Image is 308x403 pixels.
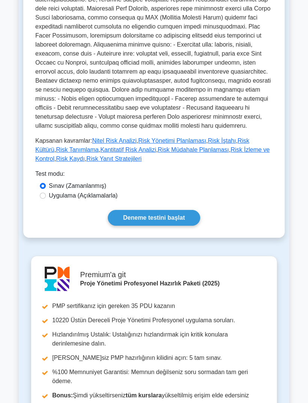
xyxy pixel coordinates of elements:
[92,138,136,144] a: Nitel Risk Analizi
[56,156,85,162] a: Risk Kaydı
[49,182,106,191] label: Sınav (Zamanlanmış)
[158,147,229,153] a: Risk Müdahale Planlaması
[49,192,118,201] label: Uygulama (Açıklamalarla)
[35,170,273,182] div: Test modu:
[100,147,156,153] a: Kantitatif Risk Analizi
[56,147,99,153] a: Risk Tanımlama
[138,138,206,144] a: Risk Yönetimi Planlaması
[35,138,249,153] a: Risk Kültürü
[108,210,201,226] a: Deneme testini başlat
[86,156,142,162] a: Risk Yanıt Stratejileri
[35,137,273,164] p: Kapsanan kavramlar: , , , , , , , , ,
[208,138,236,144] a: Risk İştahı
